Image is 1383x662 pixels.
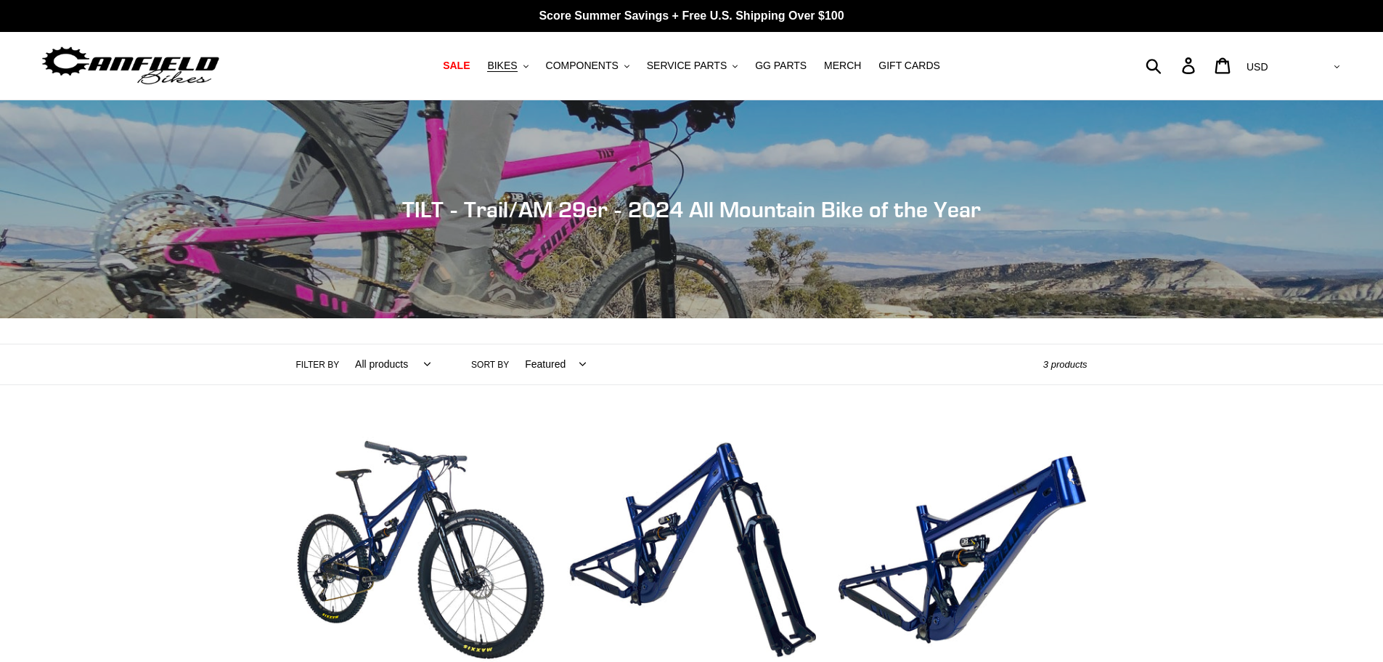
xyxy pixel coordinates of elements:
[471,358,509,371] label: Sort by
[402,196,981,222] span: TILT - Trail/AM 29er - 2024 All Mountain Bike of the Year
[539,56,637,76] button: COMPONENTS
[748,56,814,76] a: GG PARTS
[824,60,861,72] span: MERCH
[443,60,470,72] span: SALE
[296,358,340,371] label: Filter by
[817,56,868,76] a: MERCH
[871,56,947,76] a: GIFT CARDS
[1043,359,1088,370] span: 3 products
[1154,49,1191,81] input: Search
[436,56,477,76] a: SALE
[40,43,221,89] img: Canfield Bikes
[647,60,727,72] span: SERVICE PARTS
[755,60,807,72] span: GG PARTS
[878,60,940,72] span: GIFT CARDS
[487,60,517,72] span: BIKES
[546,60,619,72] span: COMPONENTS
[480,56,535,76] button: BIKES
[640,56,745,76] button: SERVICE PARTS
